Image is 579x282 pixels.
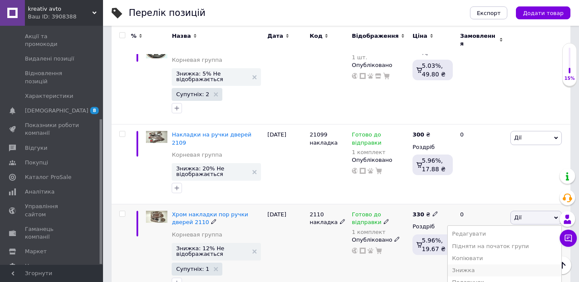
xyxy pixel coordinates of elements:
[477,10,501,16] span: Експорт
[146,131,167,143] img: Накладки на ручки дверей 2109
[309,131,337,146] span: 21099 накладка
[412,223,453,230] div: Роздріб
[352,32,399,40] span: Відображення
[352,211,382,228] span: Готово до відправки
[412,131,430,139] div: ₴
[131,32,136,40] span: %
[448,228,561,240] li: Редагувати
[412,131,424,138] b: 300
[25,144,47,152] span: Відгуки
[25,70,79,85] span: Відновлення позицій
[25,188,55,196] span: Аналітика
[352,54,409,61] div: 1 шт.
[176,266,209,272] span: Супутніх: 1
[25,225,79,241] span: Гаманець компанії
[176,91,209,97] span: Супутніх: 2
[172,131,251,146] a: Накладки на ручки дверей 2109
[146,211,167,223] img: Хром накладки пор ручки дверей 2110
[265,124,307,204] div: [DATE]
[176,246,248,257] span: Знижка: 12% Не відображається
[28,5,92,13] span: kreativ avto
[412,211,438,218] div: ₴
[172,56,222,64] a: Корневая группа
[25,173,71,181] span: Каталог ProSale
[422,237,446,252] span: 5.96%, 19.67 ₴
[28,13,103,21] div: Ваш ID: 3908388
[422,62,446,78] span: 5.03%, 49.80 ₴
[352,131,382,148] span: Готово до відправки
[90,107,99,114] span: 8
[25,121,79,137] span: Показники роботи компанії
[172,211,248,225] a: Хром накладки пор ручки дверей 2110
[25,262,69,270] span: Налаштування
[172,231,222,239] a: Корневая группа
[172,32,191,40] span: Назва
[352,236,409,244] div: Опубліковано
[25,92,73,100] span: Характеристики
[267,32,283,40] span: Дата
[455,124,508,204] div: 0
[514,214,521,221] span: Дії
[470,6,508,19] button: Експорт
[309,211,337,225] span: 2110 накладка
[265,30,307,124] div: [DATE]
[514,134,521,141] span: Дії
[352,61,409,69] div: Опубліковано
[455,30,508,124] div: 0
[560,230,577,247] button: Чат з покупцем
[176,166,248,177] span: Знижка: 20% Не відображається
[412,143,453,151] div: Роздріб
[25,55,74,63] span: Видалені позиції
[412,32,427,40] span: Ціна
[129,9,206,18] div: Перелік позицій
[352,229,409,235] div: 1 комплект
[422,157,446,173] span: 5.96%, 17.88 ₴
[25,33,79,48] span: Акції та промокоди
[25,248,47,255] span: Маркет
[448,240,561,252] li: Підняти на початок групи
[309,32,322,40] span: Код
[352,149,409,155] div: 1 комплект
[563,76,576,82] div: 15%
[460,32,497,48] span: Замовлення
[553,256,571,274] button: Наверх
[25,159,48,167] span: Покупці
[176,71,248,82] span: Знижка: 5% Не відображається
[516,6,570,19] button: Додати товар
[25,203,79,218] span: Управління сайтом
[523,10,564,16] span: Додати товар
[412,211,424,218] b: 330
[448,264,561,276] li: Знижка
[352,156,409,164] div: Опубліковано
[172,151,222,159] a: Корневая группа
[25,107,88,115] span: [DEMOGRAPHIC_DATA]
[448,252,561,264] li: Копіювати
